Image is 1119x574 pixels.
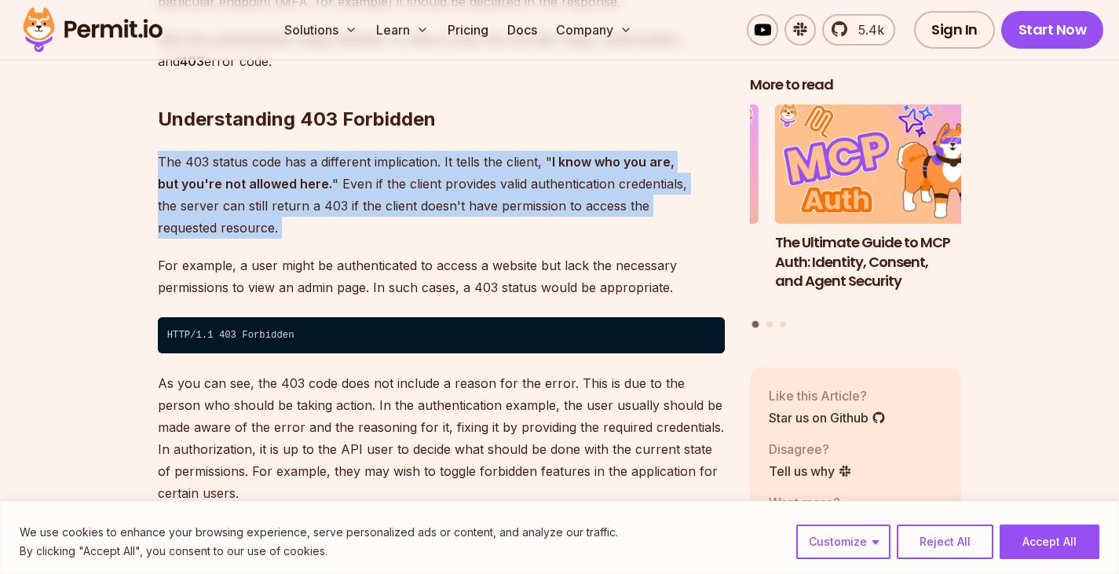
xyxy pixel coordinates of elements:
button: Go to slide 3 [780,320,786,327]
a: Start Now [1001,11,1104,49]
a: Tell us why [769,461,852,480]
strong: 403 [180,53,204,69]
button: Company [550,14,638,46]
button: Accept All [1000,525,1099,559]
div: Posts [750,104,962,330]
h3: The Ultimate Guide to MCP Auth: Identity, Consent, and Agent Security [775,232,987,291]
img: The Ultimate Guide to MCP Auth: Identity, Consent, and Agent Security [775,104,987,224]
p: Like this Article? [769,386,886,404]
p: We use cookies to enhance your browsing experience, serve personalized ads or content, and analyz... [20,523,618,542]
h3: Human-in-the-Loop for AI Agents: Best Practices, Frameworks, Use Cases, and Demo [547,232,759,310]
h2: Understanding 403 Forbidden [158,44,725,132]
p: By clicking "Accept All", you consent to our use of cookies. [20,542,618,561]
a: 5.4k [822,14,895,46]
p: Disagree? [769,439,852,458]
button: Learn [370,14,435,46]
span: 5.4k [849,20,884,39]
a: Pricing [441,14,495,46]
a: Star us on Github [769,408,886,426]
button: Go to slide 2 [766,320,773,327]
img: Human-in-the-Loop for AI Agents: Best Practices, Frameworks, Use Cases, and Demo [547,104,759,224]
a: Sign In [914,11,995,49]
button: Reject All [897,525,993,559]
p: As you can see, the 403 code does not include a reason for the error. This is due to the person w... [158,372,725,504]
p: For example, a user might be authenticated to access a website but lack the necessary permissions... [158,254,725,298]
button: Solutions [278,14,364,46]
button: Go to slide 1 [752,320,759,327]
button: Customize [796,525,890,559]
img: Permit logo [16,3,170,57]
h2: More to read [750,75,962,95]
p: Want more? [769,492,891,511]
code: HTTP/1.1 403 Forbidden [158,317,725,353]
li: 3 of 3 [547,104,759,311]
li: 1 of 3 [775,104,987,311]
p: The 403 status code has a different implication. It tells the client, " " Even if the client prov... [158,151,725,239]
a: The Ultimate Guide to MCP Auth: Identity, Consent, and Agent SecurityThe Ultimate Guide to MCP Au... [775,104,987,311]
a: Docs [501,14,543,46]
